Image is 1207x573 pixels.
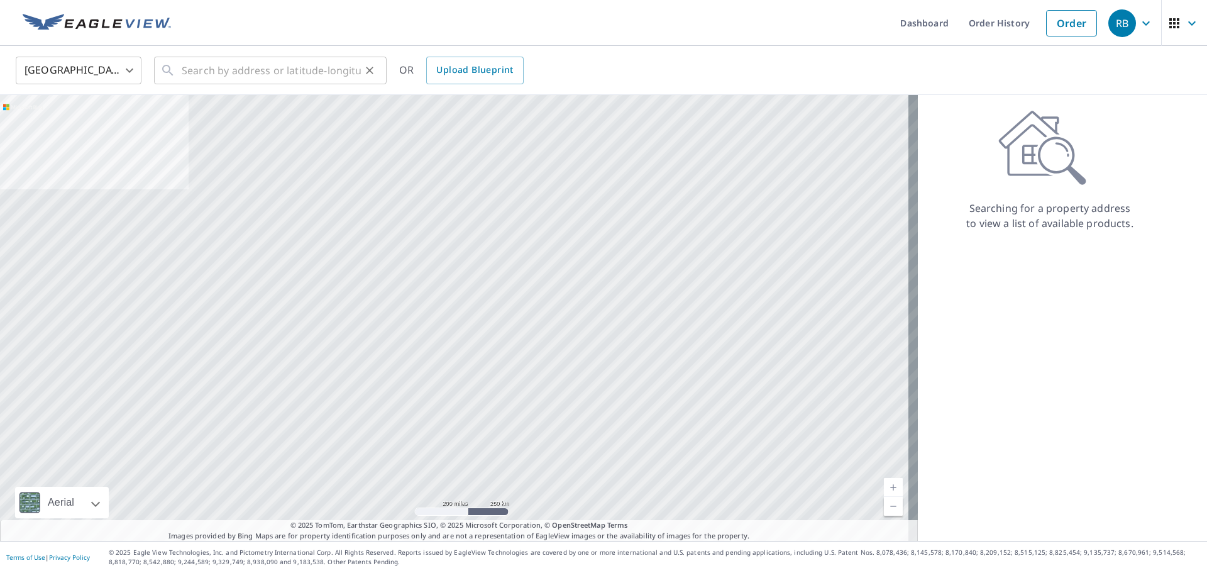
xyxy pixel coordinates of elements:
[290,520,628,531] span: © 2025 TomTom, Earthstar Geographics SIO, © 2025 Microsoft Corporation, ©
[23,14,171,33] img: EV Logo
[16,53,141,88] div: [GEOGRAPHIC_DATA]
[1046,10,1097,36] a: Order
[552,520,605,530] a: OpenStreetMap
[361,62,378,79] button: Clear
[49,553,90,562] a: Privacy Policy
[1108,9,1136,37] div: RB
[182,53,361,88] input: Search by address or latitude-longitude
[966,201,1134,231] p: Searching for a property address to view a list of available products.
[109,548,1201,567] p: © 2025 Eagle View Technologies, Inc. and Pictometry International Corp. All Rights Reserved. Repo...
[426,57,523,84] a: Upload Blueprint
[6,553,45,562] a: Terms of Use
[884,497,903,516] a: Current Level 5, Zoom Out
[399,57,524,84] div: OR
[436,62,513,78] span: Upload Blueprint
[884,478,903,497] a: Current Level 5, Zoom In
[607,520,628,530] a: Terms
[6,554,90,561] p: |
[15,487,109,518] div: Aerial
[44,487,78,518] div: Aerial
